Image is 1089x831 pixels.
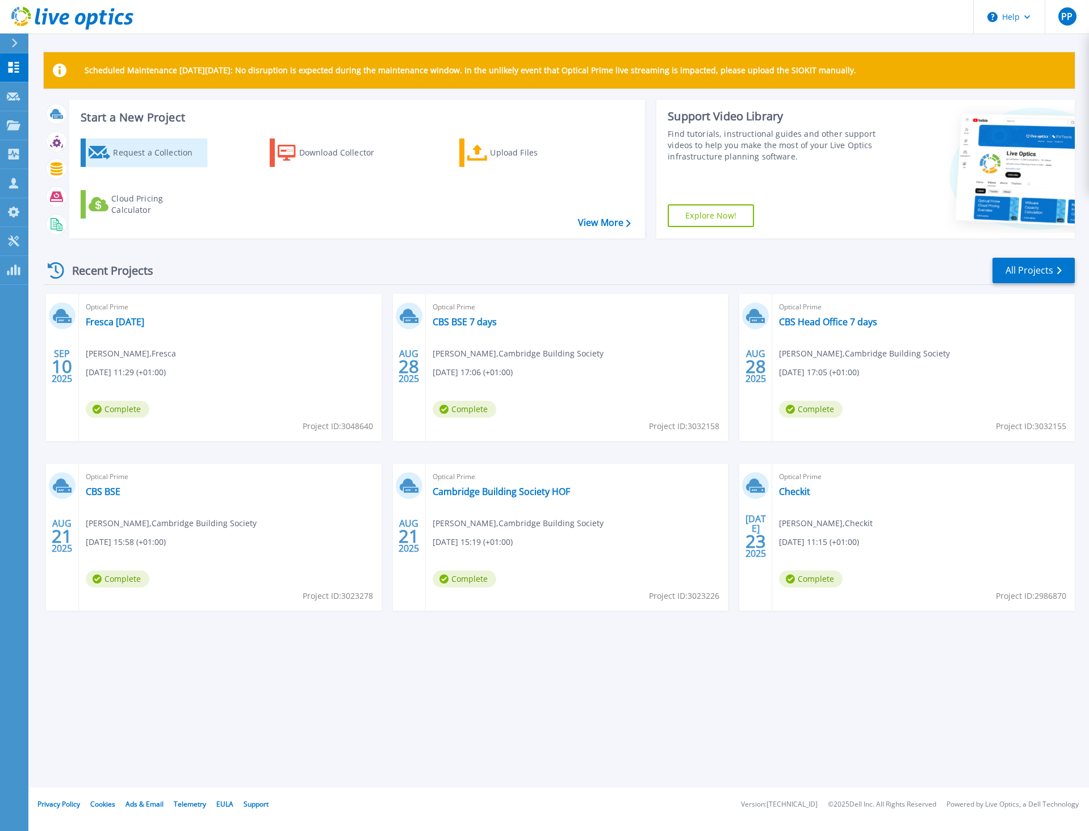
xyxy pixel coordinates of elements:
[828,801,936,808] li: © 2025 Dell Inc. All Rights Reserved
[668,109,881,124] div: Support Video Library
[81,111,630,124] h3: Start a New Project
[779,517,873,530] span: [PERSON_NAME] , Checkit
[299,141,390,164] div: Download Collector
[303,420,373,433] span: Project ID: 3048640
[86,570,149,587] span: Complete
[433,347,604,360] span: [PERSON_NAME] , Cambridge Building Society
[398,515,420,557] div: AUG 2025
[111,193,202,216] div: Cloud Pricing Calculator
[86,486,120,497] a: CBS BSE
[86,316,144,328] a: Fresca [DATE]
[745,515,767,557] div: [DATE] 2025
[37,799,80,809] a: Privacy Policy
[86,536,166,548] span: [DATE] 15:58 (+01:00)
[745,346,767,387] div: AUG 2025
[745,536,766,546] span: 23
[86,517,257,530] span: [PERSON_NAME] , Cambridge Building Society
[745,362,766,371] span: 28
[433,486,570,497] a: Cambridge Building Society HOF
[270,138,396,167] a: Download Collector
[779,301,1068,313] span: Optical Prime
[81,138,207,167] a: Request a Collection
[741,801,818,808] li: Version: [TECHNICAL_ID]
[1061,12,1073,21] span: PP
[459,138,586,167] a: Upload Files
[52,362,72,371] span: 10
[113,141,204,164] div: Request a Collection
[125,799,164,809] a: Ads & Email
[992,258,1075,283] a: All Projects
[433,366,513,379] span: [DATE] 17:06 (+01:00)
[779,401,843,418] span: Complete
[85,66,856,75] p: Scheduled Maintenance [DATE][DATE]: No disruption is expected during the maintenance window. In t...
[779,486,810,497] a: Checkit
[433,471,722,483] span: Optical Prime
[649,420,719,433] span: Project ID: 3032158
[779,366,859,379] span: [DATE] 17:05 (+01:00)
[51,346,73,387] div: SEP 2025
[398,346,420,387] div: AUG 2025
[668,128,881,162] div: Find tutorials, instructional guides and other support videos to help you make the most of your L...
[174,799,206,809] a: Telemetry
[399,362,419,371] span: 28
[52,531,72,541] span: 21
[779,347,950,360] span: [PERSON_NAME] , Cambridge Building Society
[996,420,1066,433] span: Project ID: 3032155
[51,515,73,557] div: AUG 2025
[81,190,207,219] a: Cloud Pricing Calculator
[86,401,149,418] span: Complete
[433,316,497,328] a: CBS BSE 7 days
[90,799,115,809] a: Cookies
[996,590,1066,602] span: Project ID: 2986870
[779,471,1068,483] span: Optical Prime
[433,570,496,587] span: Complete
[86,471,375,483] span: Optical Prime
[86,347,176,360] span: [PERSON_NAME] , Fresca
[433,536,513,548] span: [DATE] 15:19 (+01:00)
[303,590,373,602] span: Project ID: 3023278
[946,801,1079,808] li: Powered by Live Optics, a Dell Technology
[244,799,269,809] a: Support
[86,301,375,313] span: Optical Prime
[578,217,631,228] a: View More
[649,590,719,602] span: Project ID: 3023226
[433,401,496,418] span: Complete
[490,141,581,164] div: Upload Files
[779,316,877,328] a: CBS Head Office 7 days
[433,517,604,530] span: [PERSON_NAME] , Cambridge Building Society
[779,570,843,587] span: Complete
[399,531,419,541] span: 21
[668,204,754,227] a: Explore Now!
[216,799,233,809] a: EULA
[433,301,722,313] span: Optical Prime
[86,366,166,379] span: [DATE] 11:29 (+01:00)
[44,257,169,284] div: Recent Projects
[779,536,859,548] span: [DATE] 11:15 (+01:00)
